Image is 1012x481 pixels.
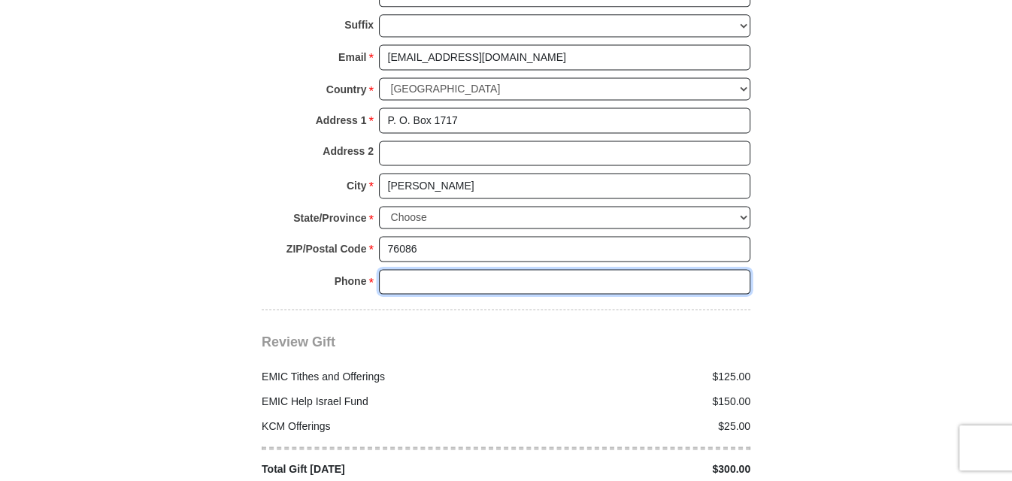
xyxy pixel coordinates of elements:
[506,419,759,434] div: $25.00
[506,394,759,410] div: $150.00
[344,14,374,35] strong: Suffix
[347,175,366,196] strong: City
[326,79,367,100] strong: Country
[316,110,367,131] strong: Address 1
[506,461,759,477] div: $300.00
[254,419,507,434] div: KCM Offerings
[262,334,335,349] span: Review Gift
[506,369,759,385] div: $125.00
[293,207,366,228] strong: State/Province
[254,461,507,477] div: Total Gift [DATE]
[323,141,374,162] strong: Address 2
[338,47,366,68] strong: Email
[254,369,507,385] div: EMIC Tithes and Offerings
[286,238,367,259] strong: ZIP/Postal Code
[335,271,367,292] strong: Phone
[254,394,507,410] div: EMIC Help Israel Fund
